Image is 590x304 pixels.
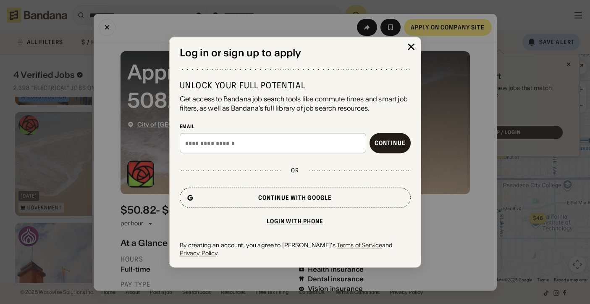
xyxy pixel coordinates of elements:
div: Continue with Google [258,195,332,201]
a: Terms of Service [337,242,382,249]
div: Unlock your full potential [180,80,411,91]
div: Get access to Bandana job search tools like commute times and smart job filters, as well as Banda... [180,94,411,113]
a: Privacy Policy [180,249,218,257]
div: Continue [375,140,406,146]
div: Log in or sign up to apply [180,47,411,59]
div: Email [180,123,411,130]
div: or [291,167,299,174]
div: Login with phone [267,219,324,225]
div: By creating an account, you agree to [PERSON_NAME]'s and . [180,242,411,257]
